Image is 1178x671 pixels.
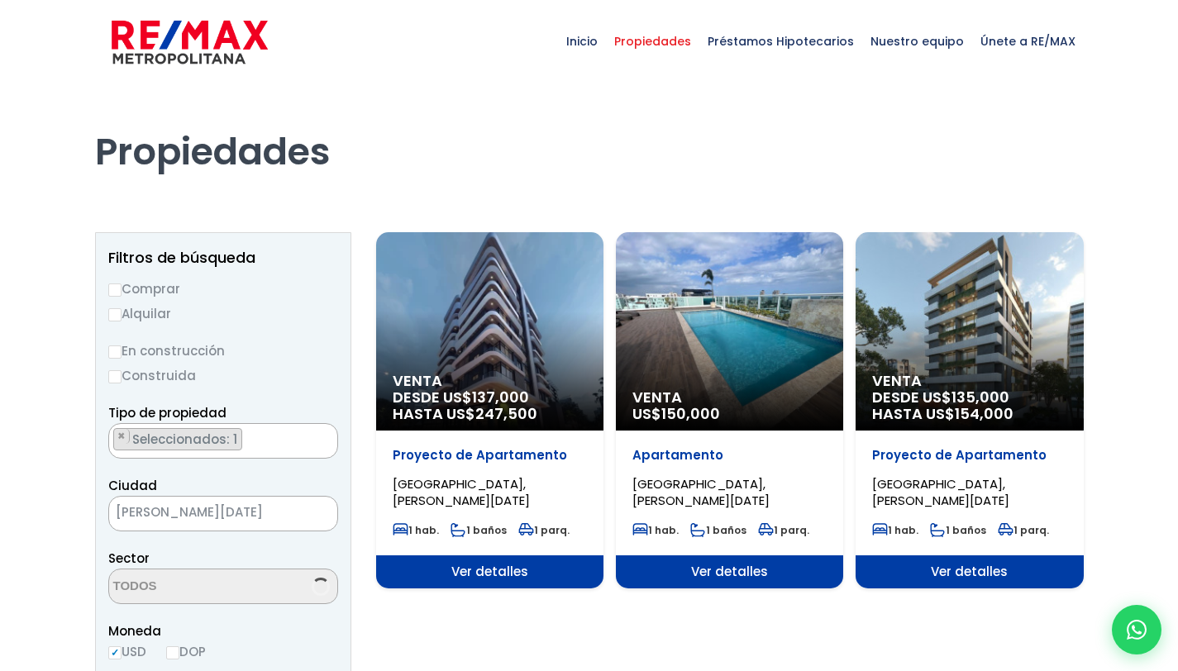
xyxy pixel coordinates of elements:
[951,387,1009,407] span: 135,000
[856,555,1083,588] span: Ver detalles
[108,550,150,567] span: Sector
[393,389,587,422] span: DESDE US$
[558,17,606,66] span: Inicio
[690,523,746,537] span: 1 baños
[108,641,146,662] label: USD
[699,17,862,66] span: Préstamos Hipotecarios
[632,389,827,406] span: Venta
[862,17,972,66] span: Nuestro equipo
[320,429,328,444] span: ×
[108,646,122,659] input: USD
[296,501,321,527] button: Remove all items
[472,387,529,407] span: 137,000
[930,523,986,537] span: 1 baños
[872,406,1066,422] span: HASTA US$
[108,250,338,266] h2: Filtros de búsqueda
[518,523,570,537] span: 1 parq.
[616,232,843,588] a: Venta US$150,000 Apartamento [GEOGRAPHIC_DATA], [PERSON_NAME][DATE] 1 hab. 1 baños 1 parq. Ver de...
[108,621,338,641] span: Moneda
[312,507,321,521] span: ×
[393,523,439,537] span: 1 hab.
[393,406,587,422] span: HASTA US$
[108,340,338,361] label: En construcción
[166,641,206,662] label: DOP
[108,404,227,421] span: Tipo de propiedad
[998,523,1049,537] span: 1 parq.
[972,17,1084,66] span: Únete a RE/MAX
[758,523,809,537] span: 1 parq.
[131,431,241,448] span: Seleccionados: 1
[108,308,122,321] input: Alquilar
[376,555,603,588] span: Ver detalles
[117,429,126,444] span: ×
[108,365,338,386] label: Construida
[393,447,587,464] p: Proyecto de Apartamento
[112,17,268,67] img: remax-metropolitana-logo
[109,424,118,459] textarea: Search
[475,403,537,424] span: 247,500
[856,232,1083,588] a: Venta DESDE US$135,000 HASTA US$154,000 Proyecto de Apartamento [GEOGRAPHIC_DATA], [PERSON_NAME][...
[108,303,338,324] label: Alquilar
[872,447,1066,464] p: Proyecto de Apartamento
[451,523,507,537] span: 1 baños
[109,501,296,524] span: SANTO DOMINGO DE GUZMÁN
[872,475,1009,509] span: [GEOGRAPHIC_DATA], [PERSON_NAME][DATE]
[108,496,338,531] span: SANTO DOMINGO DE GUZMÁN
[872,523,918,537] span: 1 hab.
[632,523,679,537] span: 1 hab.
[376,232,603,588] a: Venta DESDE US$137,000 HASTA US$247,500 Proyecto de Apartamento [GEOGRAPHIC_DATA], [PERSON_NAME][...
[95,83,1084,174] h1: Propiedades
[661,403,720,424] span: 150,000
[166,646,179,659] input: DOP
[393,373,587,389] span: Venta
[113,428,242,450] li: APARTAMENTO
[632,447,827,464] p: Apartamento
[632,475,770,509] span: [GEOGRAPHIC_DATA], [PERSON_NAME][DATE]
[109,569,269,605] textarea: Search
[108,278,338,299] label: Comprar
[108,370,122,383] input: Construida
[872,389,1066,422] span: DESDE US$
[108,477,157,494] span: Ciudad
[616,555,843,588] span: Ver detalles
[872,373,1066,389] span: Venta
[108,345,122,359] input: En construcción
[108,283,122,297] input: Comprar
[955,403,1013,424] span: 154,000
[393,475,530,509] span: [GEOGRAPHIC_DATA], [PERSON_NAME][DATE]
[632,403,720,424] span: US$
[606,17,699,66] span: Propiedades
[114,429,130,444] button: Remove item
[319,428,329,445] button: Remove all items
